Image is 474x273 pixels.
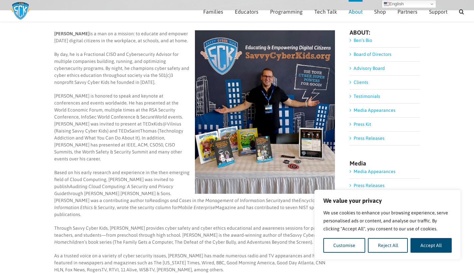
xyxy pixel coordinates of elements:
span: Support [429,9,447,14]
img: Savvy Cyber Kids Logo [10,2,31,20]
p: Through Savvy Cyber Kids, [PERSON_NAME] provides cyber safety and cyber ethics educational and aw... [54,225,335,246]
p: Based on his early research and experience in the then emerging field of Cloud Computing, [PERSON... [54,169,335,218]
span: Families [203,9,223,14]
button: Accept All [410,238,452,253]
p: We use cookies to enhance your browsing experience, serve personalised ads or content, and analys... [323,209,452,233]
a: Press Kit [354,122,371,127]
span: About [349,9,363,14]
a: Press Releases [354,136,385,141]
h4: ABOUT: [350,30,420,36]
h4: Media [350,160,420,166]
a: Media Appearances [354,108,395,113]
a: Ben’s Bio [354,38,372,43]
span: Partners [397,9,417,14]
span: Programming [270,9,303,14]
i: Mobile Enterprise [178,205,215,210]
i: Savvy Cyber Kids at Home [54,232,330,245]
span: Educators [235,9,258,14]
a: Press Releases [354,183,385,188]
i: Encyclopedia of Information Ethics & Security [54,198,332,210]
p: We value your privacy [323,197,452,205]
i: Auditing Cloud Computing: A Security and Privacy Guide [54,184,173,196]
p: [PERSON_NAME] is honored to speak and keynote at conferences and events worldwide. He has present... [54,93,335,162]
i: Readings and Cases in the Management of Information Security [149,198,283,203]
span: Shop [374,9,386,14]
span: By day, he is a Fractional CISO and Cybersecurity Advisor for multiple companies building, runnin... [54,52,189,85]
img: en [384,1,389,7]
a: Clients [354,80,368,85]
p: is a man on a mission: to educate and empower [DATE] digital citizens in the workplace, at school... [54,30,335,44]
a: Advisory Board [354,66,385,71]
a: Board of Directors [354,52,392,57]
b: [PERSON_NAME] [54,31,89,36]
a: Media Appearances [354,169,395,174]
a: Testimonials [354,94,380,99]
button: Reject All [368,238,408,253]
span: Tech Talk [314,9,337,14]
button: Customise [323,238,365,253]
